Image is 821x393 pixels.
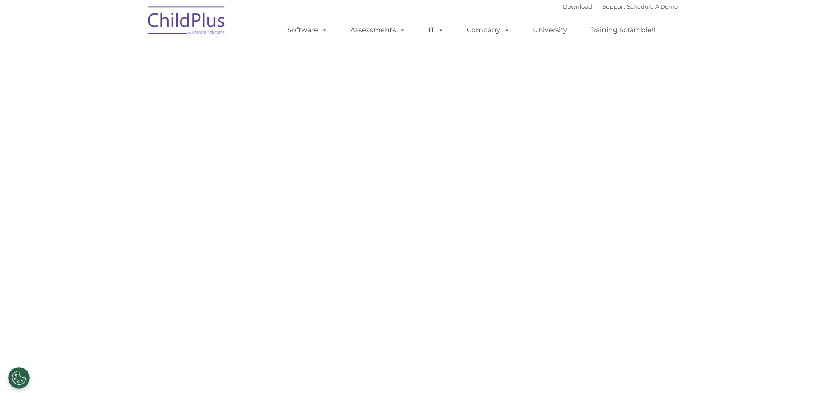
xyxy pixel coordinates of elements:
a: Company [458,22,518,39]
a: Schedule A Demo [627,3,678,10]
a: IT [420,22,453,39]
a: Software [279,22,336,39]
font: | [563,3,678,10]
a: Training Scramble!! [581,22,664,39]
a: Assessments [342,22,414,39]
a: Support [602,3,625,10]
a: Download [563,3,592,10]
a: University [524,22,576,39]
img: ChildPlus by Procare Solutions [144,0,230,44]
